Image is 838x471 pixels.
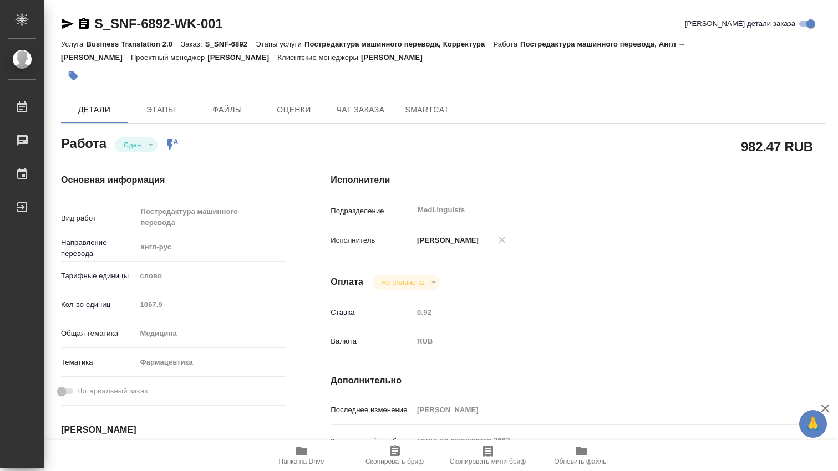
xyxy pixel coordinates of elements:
[804,412,822,436] span: 🙏
[61,299,136,310] p: Кол-во единиц
[61,132,106,152] h2: Работа
[277,53,361,62] p: Клиентские менеджеры
[331,275,363,289] h4: Оплата
[255,440,348,471] button: Папка на Drive
[331,307,413,318] p: Ставка
[61,357,136,368] p: Тематика
[61,64,85,88] button: Добавить тэг
[331,436,413,447] p: Комментарий к работе
[136,353,286,372] div: Фармацевтика
[61,270,136,281] p: Тарифные единицы
[378,278,427,287] button: Не оплачена
[115,137,158,152] div: Сдан
[413,304,784,320] input: Пустое поле
[61,213,136,224] p: Вид работ
[331,206,413,217] p: Подразделение
[400,103,454,117] span: SmartCat
[413,235,479,246] p: [PERSON_NAME]
[334,103,387,117] span: Чат заказа
[136,296,286,313] input: Пустое поле
[413,431,784,450] textarea: тотал до разверстки 2682
[441,440,535,471] button: Скопировать мини-бриф
[120,140,144,150] button: Сдан
[61,173,286,187] h4: Основная информация
[685,18,795,29] span: [PERSON_NAME] детали заказа
[205,40,256,48] p: S_SNF-6892
[86,40,181,48] p: Business Translation 2.0
[554,458,608,465] span: Обновить файлы
[207,53,277,62] p: [PERSON_NAME]
[365,458,424,465] span: Скопировать бриф
[413,402,784,418] input: Пустое поле
[267,103,321,117] span: Оценки
[331,336,413,347] p: Валюта
[77,17,90,30] button: Скопировать ссылку
[372,275,440,290] div: Сдан
[413,332,784,351] div: RUB
[799,410,827,438] button: 🙏
[331,235,413,246] p: Исполнитель
[181,40,205,48] p: Заказ:
[304,40,493,48] p: Постредактура машинного перевода, Корректура
[361,53,431,62] p: [PERSON_NAME]
[331,173,826,187] h4: Исполнители
[450,458,526,465] span: Скопировать мини-бриф
[61,17,74,30] button: Скопировать ссылку для ЯМессенджера
[331,374,826,387] h4: Дополнительно
[68,103,121,117] span: Детали
[61,328,136,339] p: Общая тематика
[136,324,286,343] div: Медицина
[94,16,222,31] a: S_SNF-6892-WK-001
[61,423,286,437] h4: [PERSON_NAME]
[256,40,304,48] p: Этапы услуги
[134,103,187,117] span: Этапы
[136,267,286,285] div: слово
[741,137,813,156] h2: 982.47 RUB
[331,405,413,416] p: Последнее изменение
[348,440,441,471] button: Скопировать бриф
[535,440,628,471] button: Обновить файлы
[493,40,520,48] p: Работа
[61,40,86,48] p: Услуга
[279,458,324,465] span: Папка на Drive
[201,103,254,117] span: Файлы
[131,53,207,62] p: Проектный менеджер
[77,386,148,397] span: Нотариальный заказ
[61,237,136,259] p: Направление перевода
